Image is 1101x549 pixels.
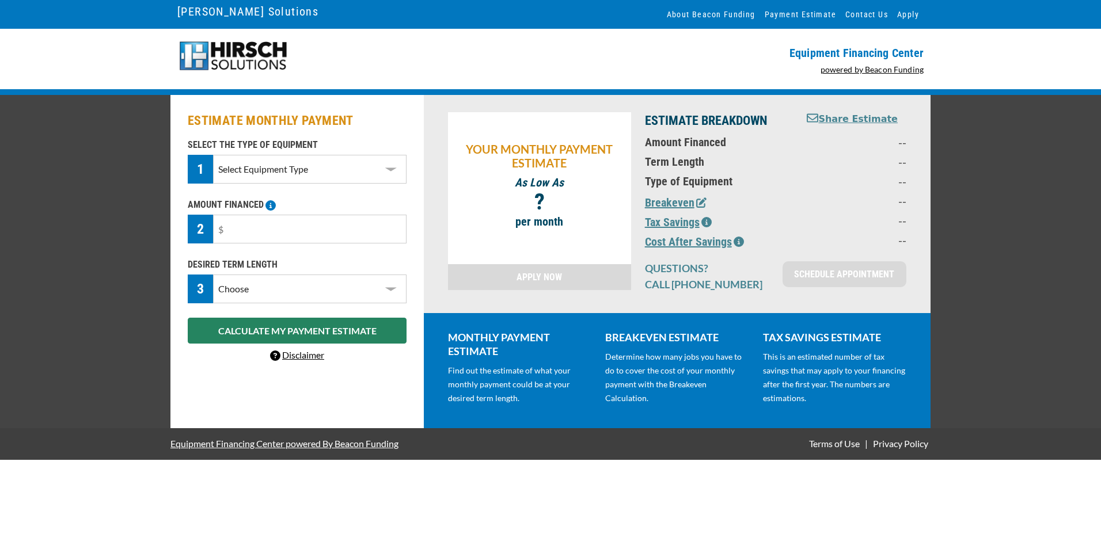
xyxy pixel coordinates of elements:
p: Term Length [645,155,792,169]
p: -- [806,135,906,149]
button: CALCULATE MY PAYMENT ESTIMATE [188,318,407,344]
p: MONTHLY PAYMENT ESTIMATE [448,330,591,358]
p: Equipment Financing Center [557,46,924,60]
button: Share Estimate [807,112,898,127]
p: SELECT THE TYPE OF EQUIPMENT [188,138,407,152]
a: APPLY NOW [448,264,631,290]
p: CALL [PHONE_NUMBER] [645,277,769,291]
div: 3 [188,274,213,303]
p: Type of Equipment [645,174,792,188]
span: | [865,438,868,449]
button: Tax Savings [645,213,712,231]
a: powered by Beacon Funding [821,64,924,74]
a: Equipment Financing Center powered By Beacon Funding [170,429,398,457]
p: QUESTIONS? [645,261,769,275]
p: -- [806,174,906,188]
p: Determine how many jobs you have to do to cover the cost of your monthly payment with the Breakev... [605,350,749,405]
div: 1 [188,155,213,184]
p: per month [454,215,625,228]
a: Privacy Policy [871,438,931,449]
p: BREAKEVEN ESTIMATE [605,330,749,344]
p: Find out the estimate of what your monthly payment could be at your desired term length. [448,364,591,405]
button: Breakeven [645,194,707,211]
button: Cost After Savings [645,233,744,250]
input: $ [213,215,407,243]
p: DESIRED TERM LENGTH [188,258,407,272]
p: -- [806,194,906,208]
p: ESTIMATE BREAKDOWN [645,112,792,129]
p: AMOUNT FINANCED [188,198,407,212]
p: -- [806,155,906,169]
p: ? [454,195,625,209]
p: This is an estimated number of tax savings that may apply to your financing after the first year.... [763,350,906,405]
a: Terms of Use [807,438,862,449]
a: SCHEDULE APPOINTMENT [783,261,906,287]
a: [PERSON_NAME] Solutions [177,2,318,21]
p: TAX SAVINGS ESTIMATE [763,330,906,344]
img: Hirsch-logo-55px.png [177,40,288,72]
h2: ESTIMATE MONTHLY PAYMENT [188,112,407,129]
p: -- [806,213,906,227]
p: As Low As [454,176,625,189]
div: 2 [188,215,213,243]
p: YOUR MONTHLY PAYMENT ESTIMATE [454,142,625,170]
a: Disclaimer [270,349,324,360]
p: -- [806,233,906,247]
p: Amount Financed [645,135,792,149]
